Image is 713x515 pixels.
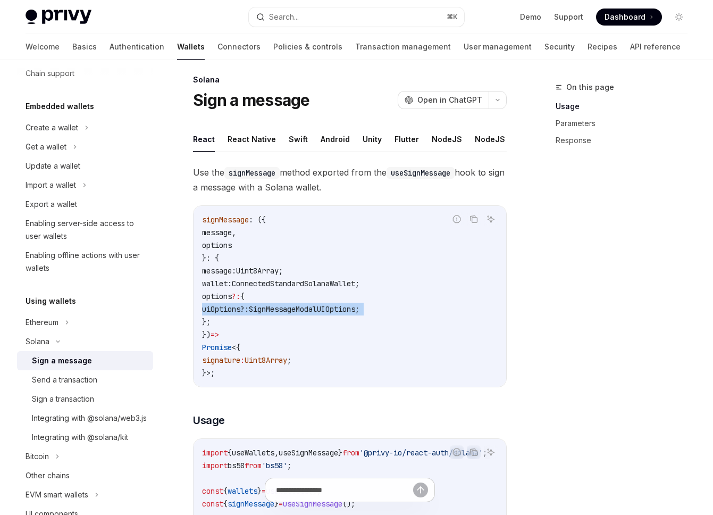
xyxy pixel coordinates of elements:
span: ; [287,461,291,470]
button: Android [321,127,350,152]
span: { [228,448,232,458]
button: Open in ChatGPT [398,91,489,109]
h5: Embedded wallets [26,100,94,113]
button: Report incorrect code [450,445,464,459]
a: Authentication [110,34,164,60]
span: }>; [202,368,215,378]
span: uiOptions? [202,304,245,314]
button: NodeJS (server-auth) [475,127,557,152]
a: Transaction management [355,34,451,60]
div: Enabling offline actions with user wallets [26,249,147,275]
span: <{ [232,343,240,352]
h5: Using wallets [26,295,76,308]
a: Export a wallet [17,195,153,214]
span: On this page [566,81,614,94]
span: bs58 [228,461,245,470]
span: options [202,240,232,250]
span: import [202,461,228,470]
button: NodeJS [432,127,462,152]
button: Unity [363,127,382,152]
a: Support [554,12,583,22]
a: API reference [630,34,681,60]
span: Promise [202,343,232,352]
button: Ask AI [484,212,498,226]
span: }: { [202,253,219,263]
span: Usage [193,413,225,428]
div: Send a transaction [32,373,97,386]
a: Integrating with @solana/kit [17,428,153,447]
div: Get a wallet [26,140,66,153]
a: Connectors [217,34,261,60]
a: Enabling server-side access to user wallets [17,214,153,246]
a: Other chains [17,466,153,485]
h1: Sign a message [193,90,310,110]
button: Flutter [395,127,419,152]
span: Dashboard [605,12,645,22]
code: signMessage [224,167,280,179]
span: Uint8Array [245,355,287,365]
div: Update a wallet [26,160,80,172]
span: options [202,292,232,301]
button: Copy the contents from the code block [467,212,481,226]
span: from [342,448,359,458]
a: Usage [556,98,696,115]
a: Enabling offline actions with user wallets [17,246,153,278]
button: Toggle dark mode [670,9,687,26]
div: Solana [193,74,507,85]
span: } [338,448,342,458]
a: Parameters [556,115,696,132]
span: Open in ChatGPT [417,95,482,105]
span: : [228,279,232,288]
span: { [240,292,245,301]
div: Other chains [26,469,70,482]
a: Sign a transaction [17,389,153,409]
button: Copy the contents from the code block [467,445,481,459]
span: ; [483,448,487,458]
span: Use the method exported from the hook to sign a message with a Solana wallet. [193,165,507,195]
span: SignMessageModalUIOptions [249,304,355,314]
div: Solana [26,335,49,348]
a: Welcome [26,34,60,60]
code: useSignMessage [387,167,455,179]
div: Integrating with @solana/kit [32,431,128,444]
span: }; [202,317,211,327]
div: Import a wallet [26,179,76,192]
span: => [211,330,219,339]
a: Dashboard [596,9,662,26]
div: Integrating with @solana/web3.js [32,412,147,425]
span: Uint8Array [236,266,279,276]
span: message [202,228,232,237]
span: : ({ [249,215,266,225]
span: ⌘ K [447,13,458,21]
div: Bitcoin [26,450,49,463]
button: Swift [289,127,308,152]
span: from [245,461,262,470]
div: Create a wallet [26,121,78,134]
span: import [202,448,228,458]
div: EVM smart wallets [26,488,88,501]
span: ; [355,279,359,288]
span: }) [202,330,211,339]
span: wallet [202,279,228,288]
div: Sign a message [32,354,92,367]
span: ; [279,266,283,276]
span: useSignMessage [279,448,338,458]
span: signMessage [202,215,249,225]
span: useWallets [232,448,274,458]
span: ConnectedStandardSolanaWallet [232,279,355,288]
span: '@privy-io/react-auth/solana' [359,448,483,458]
a: User management [464,34,532,60]
div: Sign a transaction [32,393,94,405]
span: , [274,448,279,458]
span: : [245,304,249,314]
a: Security [544,34,575,60]
button: React Native [228,127,276,152]
a: Basics [72,34,97,60]
a: Wallets [177,34,205,60]
a: Integrating with @solana/web3.js [17,409,153,428]
span: ; [355,304,359,314]
div: Enabling server-side access to user wallets [26,217,147,243]
span: message: [202,266,236,276]
a: Recipes [588,34,617,60]
button: Ask AI [484,445,498,459]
